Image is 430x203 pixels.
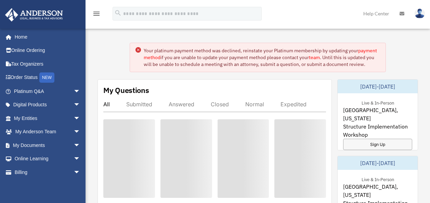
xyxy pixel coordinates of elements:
[338,156,418,170] div: [DATE]-[DATE]
[5,165,91,179] a: Billingarrow_drop_down
[169,101,194,108] div: Answered
[74,165,87,179] span: arrow_drop_down
[92,12,101,18] a: menu
[281,101,307,108] div: Expedited
[39,72,54,83] div: NEW
[5,84,91,98] a: Platinum Q&Aarrow_drop_down
[5,152,91,166] a: Online Learningarrow_drop_down
[74,152,87,166] span: arrow_drop_down
[114,9,122,17] i: search
[5,44,91,57] a: Online Ordering
[343,122,412,139] span: Structure Implementation Workshop
[103,101,110,108] div: All
[343,139,412,150] a: Sign Up
[144,47,380,68] div: Your platinum payment method was declined, reinstate your Platinum membership by updating your if...
[5,125,91,139] a: My Anderson Teamarrow_drop_down
[211,101,229,108] div: Closed
[5,98,91,112] a: Digital Productsarrow_drop_down
[5,71,91,85] a: Order StatusNEW
[103,85,149,95] div: My Questions
[338,80,418,93] div: [DATE]-[DATE]
[415,9,425,18] img: User Pic
[74,98,87,112] span: arrow_drop_down
[92,10,101,18] i: menu
[356,175,400,182] div: Live & In-Person
[5,30,87,44] a: Home
[126,101,152,108] div: Submitted
[74,138,87,152] span: arrow_drop_down
[3,8,65,22] img: Anderson Advisors Platinum Portal
[74,125,87,139] span: arrow_drop_down
[74,84,87,98] span: arrow_drop_down
[356,99,400,106] div: Live & In-Person
[144,48,377,60] a: payment method
[5,138,91,152] a: My Documentsarrow_drop_down
[5,57,91,71] a: Tax Organizers
[309,54,320,60] a: team
[74,111,87,125] span: arrow_drop_down
[5,179,91,193] a: Events Calendar
[343,106,412,122] span: [GEOGRAPHIC_DATA], [US_STATE]
[5,111,91,125] a: My Entitiesarrow_drop_down
[245,101,264,108] div: Normal
[343,182,412,199] span: [GEOGRAPHIC_DATA], [US_STATE]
